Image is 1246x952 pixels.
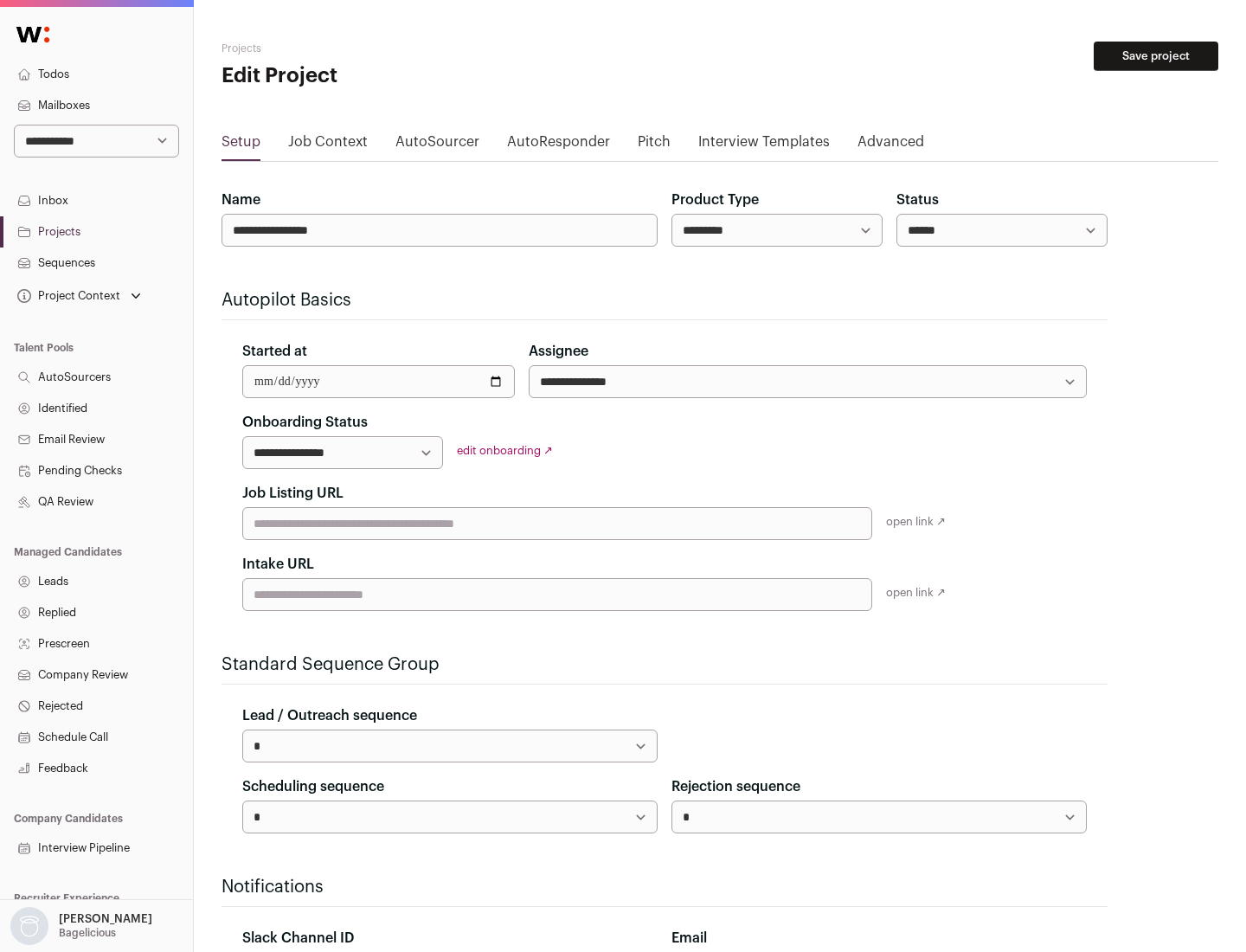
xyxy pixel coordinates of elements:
[222,62,554,90] h1: Edit Project
[222,132,260,159] a: Setup
[242,554,314,575] label: Intake URL
[59,912,152,926] p: [PERSON_NAME]
[222,190,260,210] label: Name
[222,653,1108,677] h2: Standard Sequence Group
[222,875,1108,899] h2: Notifications
[507,132,610,159] a: AutoResponder
[242,412,368,433] label: Onboarding Status
[698,132,830,159] a: Interview Templates
[288,132,368,159] a: Job Context
[10,907,48,945] img: nopic.png
[7,907,156,945] button: Open dropdown
[242,705,417,726] label: Lead / Outreach sequence
[395,132,479,159] a: AutoSourcer
[242,776,384,797] label: Scheduling sequence
[222,42,554,55] h2: Projects
[671,776,800,797] label: Rejection sequence
[222,288,1108,312] h2: Autopilot Basics
[638,132,671,159] a: Pitch
[59,926,116,940] p: Bagelicious
[457,445,553,456] a: edit onboarding ↗
[857,132,924,159] a: Advanced
[242,341,307,362] label: Started at
[14,284,145,308] button: Open dropdown
[671,928,1087,949] div: Email
[896,190,939,210] label: Status
[14,289,120,303] div: Project Context
[529,341,588,362] label: Assignee
[242,483,344,504] label: Job Listing URL
[1094,42,1218,71] button: Save project
[242,928,354,949] label: Slack Channel ID
[671,190,759,210] label: Product Type
[7,17,59,52] img: Wellfound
